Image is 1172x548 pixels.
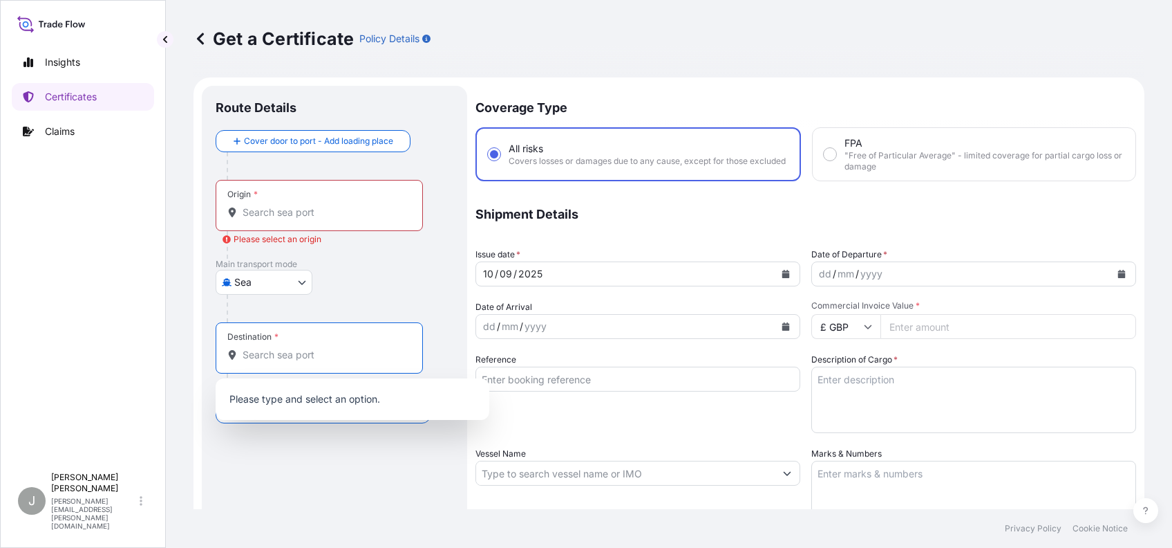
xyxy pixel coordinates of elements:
span: All risks [509,142,543,156]
p: Shipment Details [475,195,1136,234]
p: Coverage Type [475,86,1136,127]
p: Insights [45,55,80,69]
div: Destination [227,331,278,342]
label: Vessel Name [475,447,526,461]
label: Marks & Numbers [811,447,882,461]
p: Privacy Policy [1005,523,1061,534]
button: Calendar [775,263,797,285]
div: / [856,266,859,282]
input: Origin [243,205,406,219]
button: Calendar [1110,263,1133,285]
div: month, [836,266,856,282]
div: month, [500,318,520,335]
div: day, [482,266,495,282]
div: Origin [227,189,258,200]
div: / [513,266,517,282]
div: / [520,318,523,335]
div: / [495,266,498,282]
p: Policy Details [359,32,419,46]
div: Show suggestions [216,378,489,420]
p: Claims [45,125,75,138]
p: [PERSON_NAME] [PERSON_NAME] [51,472,137,494]
p: Get a Certificate [193,28,354,50]
button: Select transport [216,270,312,295]
p: [PERSON_NAME][EMAIL_ADDRESS][PERSON_NAME][DOMAIN_NAME] [51,497,137,530]
div: Please select an origin [223,232,321,246]
div: / [833,266,836,282]
input: Destination [243,348,406,362]
button: Calendar [775,316,797,338]
input: Enter booking reference [475,367,800,392]
span: Issue date [475,248,520,262]
span: Date of Departure [811,248,887,262]
p: Route Details [216,100,296,116]
div: day, [482,318,497,335]
label: Description of Cargo [811,353,898,367]
input: Enter amount [880,314,1136,339]
div: year, [859,266,884,282]
span: Commercial Invoice Value [811,300,1136,311]
span: Covers losses or damages due to any cause, except for those excluded [509,156,786,167]
span: J [28,494,35,508]
span: FPA [844,136,862,150]
div: / [497,318,500,335]
input: Type to search vessel name or IMO [476,461,775,486]
div: year, [517,266,544,282]
label: Reference [475,353,516,367]
div: month, [498,266,513,282]
p: Main transport mode [216,259,453,270]
button: Show suggestions [775,461,800,486]
span: "Free of Particular Average" - limited coverage for partial cargo loss or damage [844,150,1124,172]
p: Please type and select an option. [221,384,484,414]
span: Date of Arrival [475,300,532,314]
p: Certificates [45,90,97,104]
div: year, [523,318,548,335]
div: day, [817,266,833,282]
span: Sea [234,275,252,289]
p: Cookie Notice [1072,523,1128,534]
span: Cover door to port - Add loading place [244,134,393,148]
